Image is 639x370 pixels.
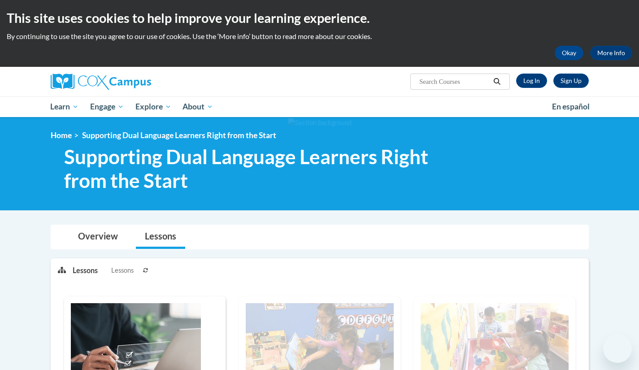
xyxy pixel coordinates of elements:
[418,76,490,87] input: Search Courses
[555,46,583,60] button: Okay
[111,266,134,275] span: Lessons
[490,76,504,87] button: Search
[546,97,596,116] a: En español
[45,96,85,117] a: Learn
[516,74,547,88] a: Log In
[51,74,221,90] a: Cox Campus
[82,131,276,140] span: Supporting Dual Language Learners Right from the Start
[50,101,78,112] span: Learn
[603,334,632,363] iframe: Button to launch messaging window
[136,225,185,249] a: Lessons
[7,9,632,27] h2: This site uses cookies to help improve your learning experience.
[130,96,177,117] a: Explore
[183,101,213,112] span: About
[288,118,352,128] img: Section background
[552,102,590,111] span: En español
[553,74,589,88] a: Register
[84,96,130,117] a: Engage
[177,96,219,117] a: About
[37,96,602,117] div: Main menu
[64,145,465,192] span: Supporting Dual Language Learners Right from the Start
[73,266,98,275] p: Lessons
[69,225,127,249] a: Overview
[7,31,632,41] p: By continuing to use the site you agree to our use of cookies. Use the ‘More info’ button to read...
[90,101,124,112] span: Engage
[590,46,632,60] a: More Info
[51,74,151,90] img: Cox Campus
[51,131,72,140] a: Home
[135,101,171,112] span: Explore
